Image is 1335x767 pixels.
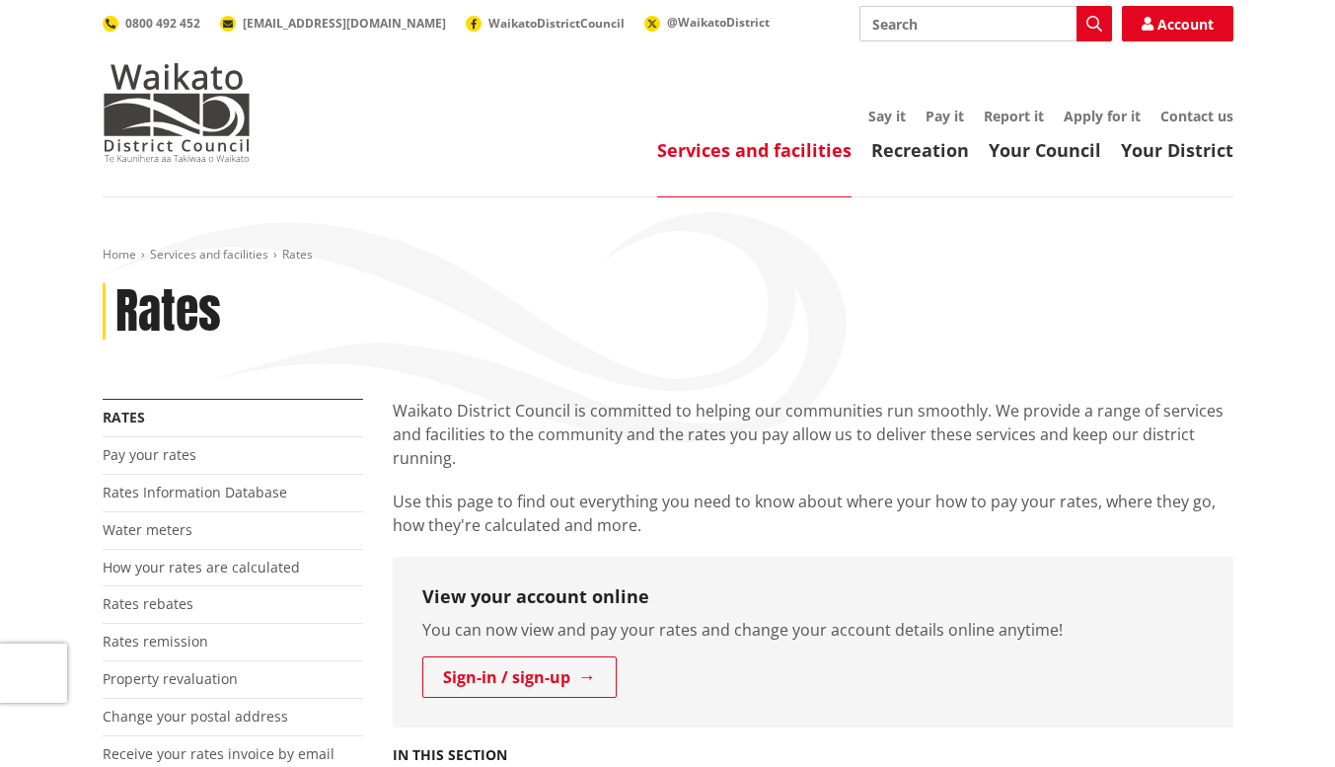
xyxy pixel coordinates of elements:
[1160,107,1233,125] a: Contact us
[1121,138,1233,162] a: Your District
[243,15,446,32] span: [EMAIL_ADDRESS][DOMAIN_NAME]
[393,490,1233,537] p: Use this page to find out everything you need to know about where your how to pay your rates, whe...
[103,669,238,688] a: Property revaluation
[103,744,334,763] a: Receive your rates invoice by email
[393,399,1233,470] p: Waikato District Council is committed to helping our communities run smoothly. We provide a range...
[667,14,770,31] span: @WaikatoDistrict
[644,14,770,31] a: @WaikatoDistrict
[422,656,617,698] a: Sign-in / sign-up
[859,6,1112,41] input: Search input
[422,618,1204,642] p: You can now view and pay your rates and change your account details online anytime!
[488,15,625,32] span: WaikatoDistrictCouncil
[150,246,268,263] a: Services and facilities
[393,747,507,764] h5: In this section
[103,408,145,426] a: Rates
[103,15,200,32] a: 0800 492 452
[1064,107,1141,125] a: Apply for it
[868,107,906,125] a: Say it
[422,586,1204,608] h3: View your account online
[103,632,208,651] a: Rates remission
[282,246,313,263] span: Rates
[220,15,446,32] a: [EMAIL_ADDRESS][DOMAIN_NAME]
[466,15,625,32] a: WaikatoDistrictCouncil
[984,107,1044,125] a: Report it
[1122,6,1233,41] a: Account
[989,138,1101,162] a: Your Council
[926,107,964,125] a: Pay it
[103,483,287,501] a: Rates Information Database
[103,520,192,539] a: Water meters
[103,246,136,263] a: Home
[103,558,300,576] a: How your rates are calculated
[103,445,196,464] a: Pay your rates
[103,63,251,162] img: Waikato District Council - Te Kaunihera aa Takiwaa o Waikato
[657,138,852,162] a: Services and facilities
[125,15,200,32] span: 0800 492 452
[115,283,221,341] h1: Rates
[103,247,1233,264] nav: breadcrumb
[103,707,288,726] a: Change your postal address
[103,594,193,613] a: Rates rebates
[871,138,969,162] a: Recreation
